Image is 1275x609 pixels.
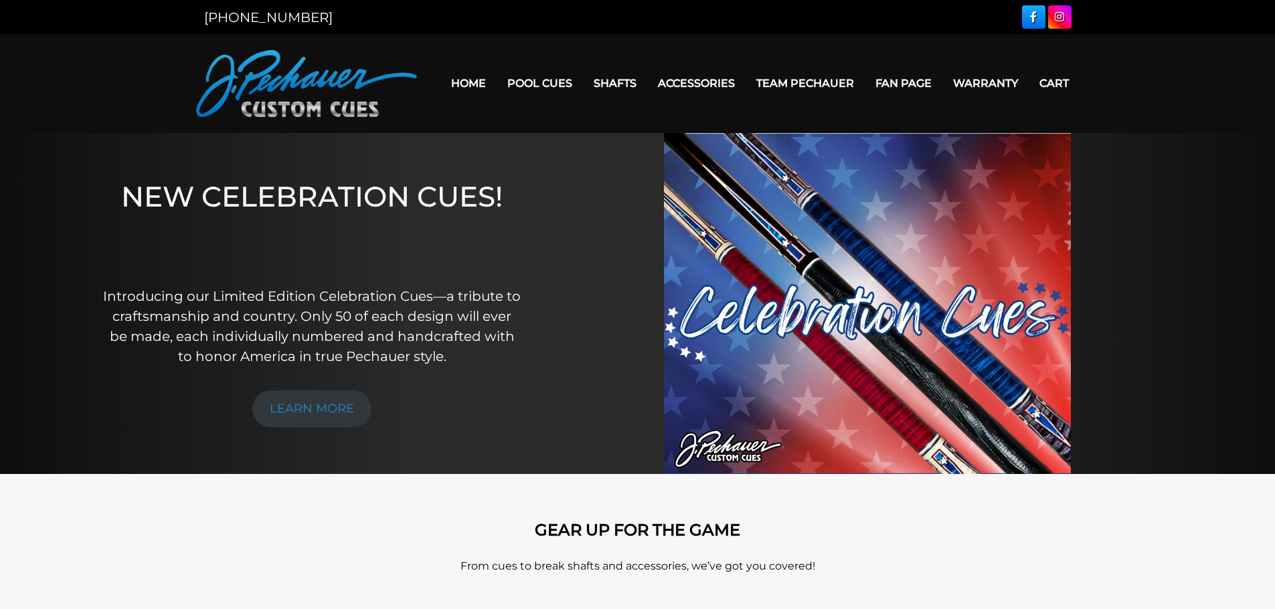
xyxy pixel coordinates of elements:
p: Introducing our Limited Edition Celebration Cues—a tribute to craftsmanship and country. Only 50 ... [102,286,522,366]
p: From cues to break shafts and accessories, we’ve got you covered! [256,558,1019,574]
a: Warranty [942,66,1029,100]
a: Home [440,66,497,100]
img: Pechauer Custom Cues [196,50,417,117]
a: Pool Cues [497,66,583,100]
strong: GEAR UP FOR THE GAME [535,520,740,539]
a: [PHONE_NUMBER] [204,9,333,25]
a: Accessories [647,66,746,100]
h1: NEW CELEBRATION CUES! [102,180,522,267]
a: LEARN MORE [252,390,371,427]
a: Fan Page [865,66,942,100]
a: Shafts [583,66,647,100]
a: Team Pechauer [746,66,865,100]
a: Cart [1029,66,1080,100]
